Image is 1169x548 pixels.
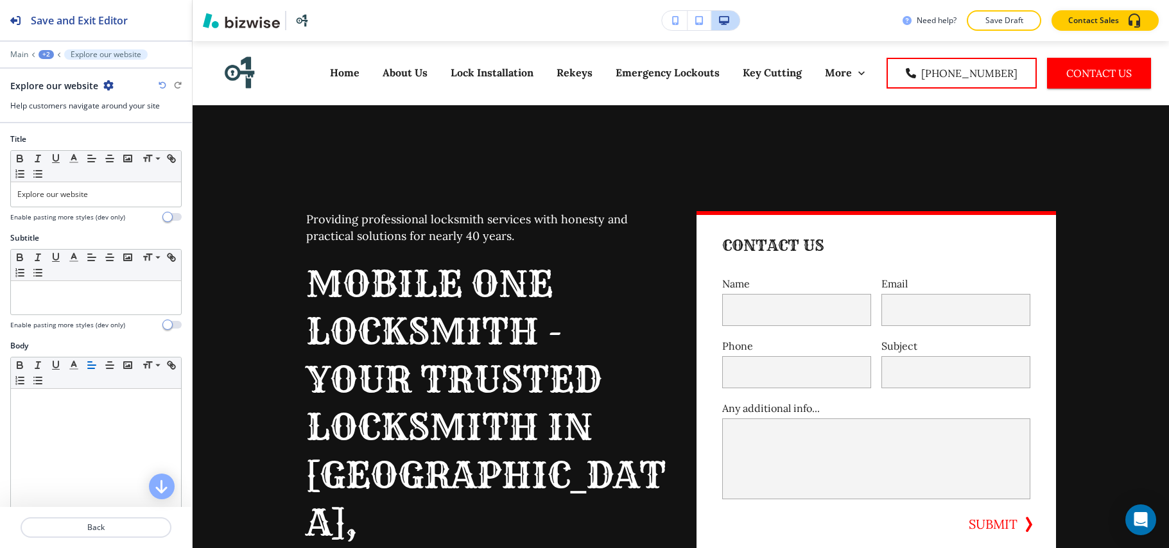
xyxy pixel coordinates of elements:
[722,401,1030,416] p: Any additional info...
[64,49,148,60] button: Explore our website
[330,65,359,80] p: Home
[10,133,26,145] h2: Title
[212,46,266,99] img: Mobile One Locksmith
[306,211,666,244] p: Providing professional locksmith services with honesty and practical solutions for nearly 40 years.
[291,10,312,31] img: Your Logo
[917,15,957,26] h3: Need help?
[71,50,141,59] p: Explore our website
[825,65,852,80] p: More
[10,100,182,112] h3: Help customers navigate around your site
[1125,504,1156,535] div: Open Intercom Messenger
[881,277,1030,291] p: Email
[10,320,125,330] h4: Enable pasting more styles (dev only)
[881,339,1030,354] p: Subject
[1068,15,1119,26] p: Contact Sales
[10,79,98,92] h2: Explore our website
[10,340,28,352] h2: Body
[17,189,175,200] p: Explore our website
[616,65,720,80] p: Emergency Lockouts
[203,13,280,28] img: Bizwise Logo
[887,58,1037,89] a: [PHONE_NUMBER]
[31,13,128,28] h2: Save and Exit Editor
[21,517,171,538] button: Back
[10,212,125,222] h4: Enable pasting more styles (dev only)
[451,65,533,80] p: Lock Installation
[722,339,871,354] p: Phone
[10,50,28,59] button: Main
[743,65,802,80] p: Key Cutting
[383,65,428,80] p: About Us
[22,522,170,533] p: Back
[722,235,824,256] h4: Contact Us
[983,15,1025,26] p: Save Draft
[1047,58,1151,89] button: Contact Us
[39,50,54,59] button: +2
[722,277,871,291] p: Name
[969,515,1017,534] button: SUBMIT
[967,10,1041,31] button: Save Draft
[557,65,593,80] p: Rekeys
[1052,10,1159,31] button: Contact Sales
[10,232,39,244] h2: Subtitle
